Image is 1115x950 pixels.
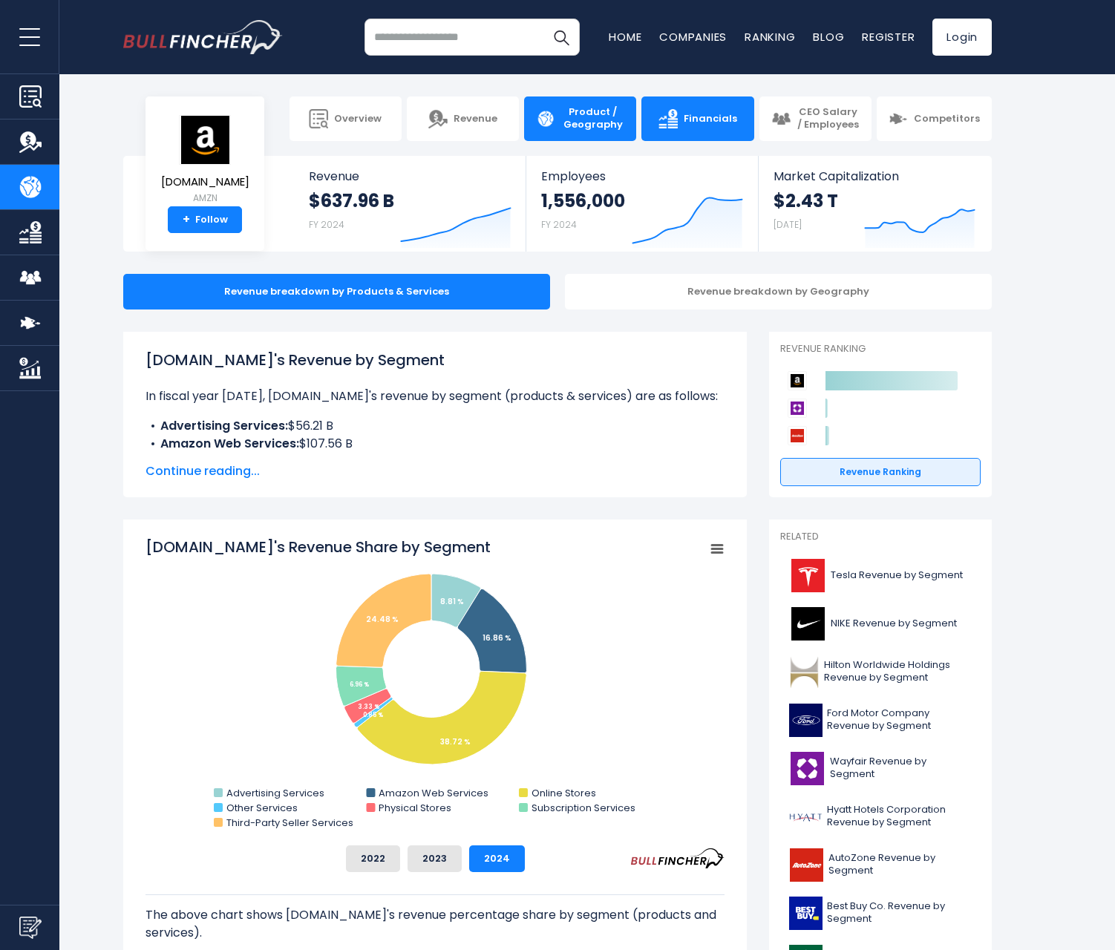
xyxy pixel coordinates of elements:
[145,537,491,557] tspan: [DOMAIN_NAME]'s Revenue Share by Segment
[780,603,981,644] a: NIKE Revenue by Segment
[226,801,298,815] text: Other Services
[168,206,242,233] a: +Follow
[350,681,369,689] tspan: 6.96 %
[541,189,625,212] strong: 1,556,000
[745,29,795,45] a: Ranking
[774,189,838,212] strong: $2.43 T
[862,29,915,45] a: Register
[914,113,980,125] span: Competitors
[561,106,624,131] span: Product / Geography
[408,845,462,872] button: 2023
[309,169,511,183] span: Revenue
[780,748,981,789] a: Wayfair Revenue by Segment
[358,703,379,711] tspan: 3.33 %
[788,426,807,445] img: AutoZone competitors logo
[524,96,636,141] a: Product / Geography
[407,96,519,141] a: Revenue
[440,596,464,607] tspan: 8.81 %
[483,632,511,643] tspan: 16.86 %
[684,113,737,125] span: Financials
[641,96,753,141] a: Financials
[780,845,981,885] a: AutoZone Revenue by Segment
[780,531,981,543] p: Related
[290,96,402,141] a: Overview
[788,371,807,390] img: Amazon.com competitors logo
[379,786,488,800] text: Amazon Web Services
[309,189,394,212] strong: $637.96 B
[161,176,249,189] span: [DOMAIN_NAME]
[780,893,981,934] a: Best Buy Co. Revenue by Segment
[780,458,981,486] a: Revenue Ranking
[780,796,981,837] a: Hyatt Hotels Corporation Revenue by Segment
[789,704,823,737] img: F logo
[780,343,981,356] p: Revenue Ranking
[780,700,981,741] a: Ford Motor Company Revenue by Segment
[226,786,324,800] text: Advertising Services
[366,614,399,625] tspan: 24.48 %
[346,845,400,872] button: 2022
[532,786,596,800] text: Online Stores
[161,191,249,205] small: AMZN
[541,169,742,183] span: Employees
[145,349,725,371] h1: [DOMAIN_NAME]'s Revenue by Segment
[827,804,972,829] span: Hyatt Hotels Corporation Revenue by Segment
[789,559,826,592] img: TSLA logo
[780,652,981,692] a: Hilton Worldwide Holdings Revenue by Segment
[160,435,299,452] b: Amazon Web Services:
[145,387,725,405] p: In fiscal year [DATE], [DOMAIN_NAME]'s revenue by segment (products & services) are as follows:
[294,156,526,252] a: Revenue $637.96 B FY 2024
[831,617,957,630] span: NIKE Revenue by Segment
[145,462,725,480] span: Continue reading...
[789,848,824,882] img: AZO logo
[827,900,972,926] span: Best Buy Co. Revenue by Segment
[789,800,823,833] img: H logo
[609,29,641,45] a: Home
[774,169,975,183] span: Market Capitalization
[160,114,250,207] a: [DOMAIN_NAME] AMZN
[363,711,383,719] tspan: 0.85 %
[828,852,972,877] span: AutoZone Revenue by Segment
[123,20,283,54] a: Go to homepage
[759,156,990,252] a: Market Capitalization $2.43 T [DATE]
[226,816,353,830] text: Third-Party Seller Services
[659,29,727,45] a: Companies
[379,801,451,815] text: Physical Stores
[813,29,844,45] a: Blog
[123,20,283,54] img: bullfincher logo
[788,399,807,418] img: Wayfair competitors logo
[565,274,992,309] div: Revenue breakdown by Geography
[532,801,635,815] text: Subscription Services
[145,906,725,942] p: The above chart shows [DOMAIN_NAME]'s revenue percentage share by segment (products and services).
[774,218,802,231] small: [DATE]
[145,537,725,833] svg: Amazon.com's Revenue Share by Segment
[831,569,963,582] span: Tesla Revenue by Segment
[789,897,823,930] img: BBY logo
[759,96,872,141] a: CEO Salary / Employees
[145,417,725,435] li: $56.21 B
[145,435,725,453] li: $107.56 B
[824,659,972,684] span: Hilton Worldwide Holdings Revenue by Segment
[780,555,981,596] a: Tesla Revenue by Segment
[543,19,580,56] button: Search
[789,607,826,641] img: NKE logo
[526,156,757,252] a: Employees 1,556,000 FY 2024
[789,655,820,689] img: HLT logo
[183,213,190,226] strong: +
[827,707,972,733] span: Ford Motor Company Revenue by Segment
[160,417,288,434] b: Advertising Services:
[789,752,825,785] img: W logo
[123,274,550,309] div: Revenue breakdown by Products & Services
[877,96,992,141] a: Competitors
[440,736,471,747] tspan: 38.72 %
[830,756,972,781] span: Wayfair Revenue by Segment
[797,106,860,131] span: CEO Salary / Employees
[309,218,344,231] small: FY 2024
[334,113,382,125] span: Overview
[469,845,525,872] button: 2024
[454,113,497,125] span: Revenue
[541,218,577,231] small: FY 2024
[932,19,992,56] a: Login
